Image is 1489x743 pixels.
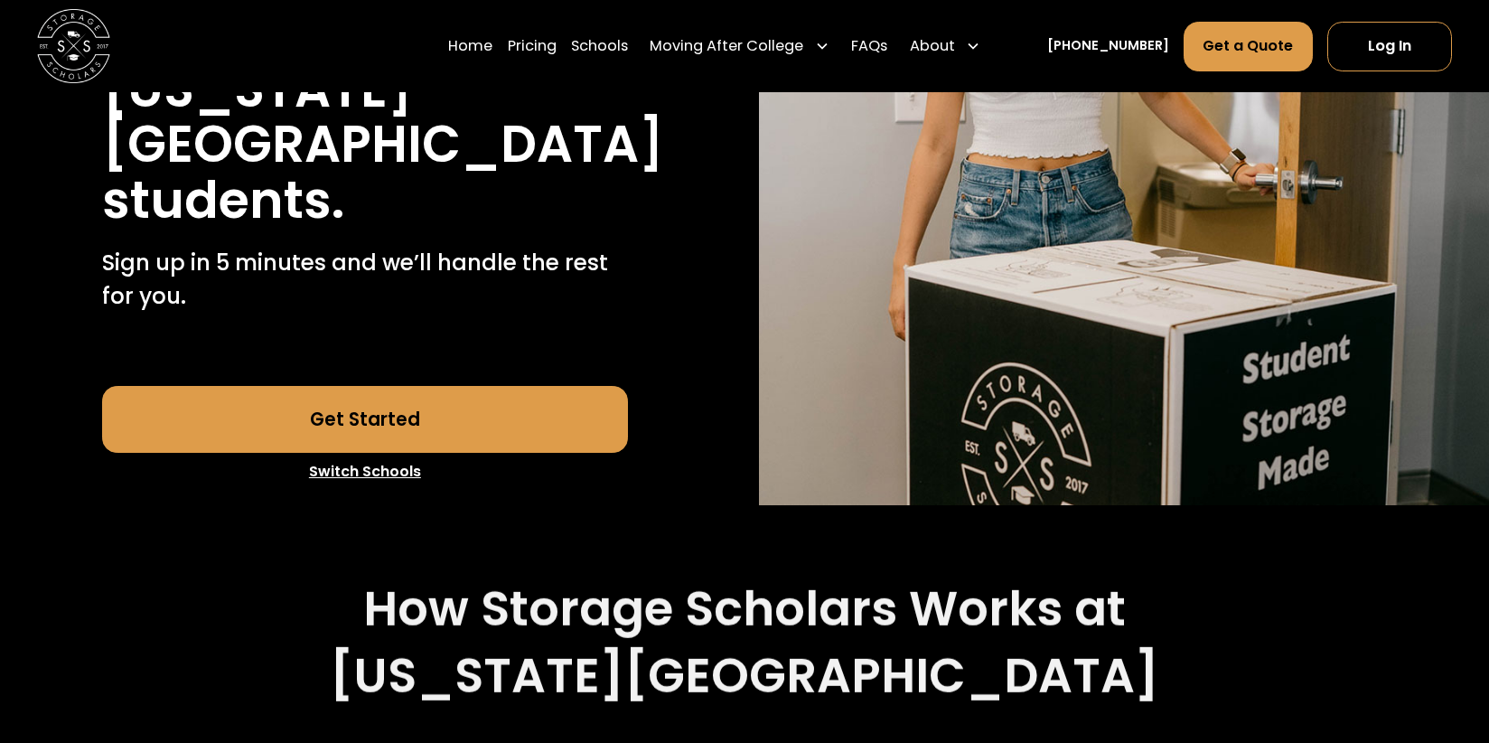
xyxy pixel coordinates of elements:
[102,61,664,173] h1: [US_STATE][GEOGRAPHIC_DATA]
[102,386,628,452] a: Get Started
[37,9,110,82] img: Storage Scholars main logo
[851,20,887,71] a: FAQs
[448,20,492,71] a: Home
[642,20,837,71] div: Moving After College
[330,646,1159,704] h2: [US_STATE][GEOGRAPHIC_DATA]
[910,35,955,57] div: About
[363,580,1126,638] h2: How Storage Scholars Works at
[571,20,628,71] a: Schools
[102,247,628,313] p: Sign up in 5 minutes and we’ll handle the rest for you.
[650,35,803,57] div: Moving After College
[1047,36,1169,55] a: [PHONE_NUMBER]
[1327,21,1452,71] a: Log In
[903,20,988,71] div: About
[102,173,344,229] h1: students.
[102,453,628,491] a: Switch Schools
[1184,21,1313,71] a: Get a Quote
[508,20,557,71] a: Pricing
